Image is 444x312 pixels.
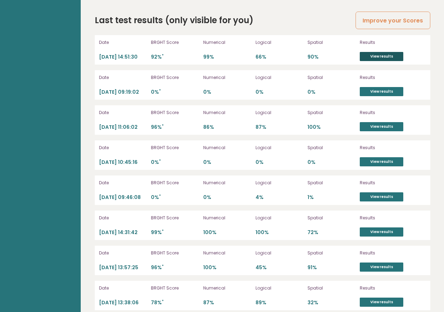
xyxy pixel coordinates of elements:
p: [DATE] 09:46:08 [99,194,147,201]
p: BRGHT Score [151,109,199,116]
p: 89% [256,299,304,306]
p: Numerical [203,109,251,116]
p: 86% [203,124,251,131]
p: 32% [307,299,356,306]
p: 0% [256,89,304,95]
p: 100% [307,124,356,131]
p: 0% [203,194,251,201]
p: Results [360,285,426,291]
p: Spatial [307,74,356,81]
p: BRGHT Score [151,39,199,46]
a: View results [360,122,403,131]
p: 78% [151,299,199,306]
a: Improve your Scores [356,12,430,29]
p: Date [99,285,147,291]
p: 0% [307,89,356,95]
p: 0% [151,194,199,201]
p: Results [360,109,426,116]
p: 96% [151,264,199,271]
p: 0% [307,159,356,166]
p: Logical [256,250,304,256]
p: BRGHT Score [151,250,199,256]
a: View results [360,87,403,96]
p: Date [99,215,147,221]
p: Spatial [307,215,356,221]
p: Numerical [203,285,251,291]
p: Logical [256,74,304,81]
p: Numerical [203,74,251,81]
p: BRGHT Score [151,74,199,81]
p: 0% [151,159,199,166]
p: 100% [203,264,251,271]
p: 0% [203,89,251,95]
p: 0% [203,159,251,166]
p: Logical [256,215,304,221]
a: View results [360,263,403,272]
p: 4% [256,194,304,201]
p: 87% [203,299,251,306]
p: [DATE] 11:06:02 [99,124,147,131]
p: 90% [307,54,356,60]
a: View results [360,298,403,307]
p: Date [99,180,147,186]
p: 0% [151,89,199,95]
p: Spatial [307,109,356,116]
p: Numerical [203,145,251,151]
p: 0% [256,159,304,166]
p: [DATE] 09:19:02 [99,89,147,95]
h2: Last test results (only visible for you) [95,14,253,27]
a: View results [360,192,403,201]
p: Date [99,145,147,151]
p: [DATE] 14:51:30 [99,54,147,60]
p: Date [99,39,147,46]
p: 100% [256,229,304,236]
p: 92% [151,54,199,60]
p: Spatial [307,285,356,291]
p: Numerical [203,215,251,221]
p: 99% [203,54,251,60]
p: [DATE] 13:38:06 [99,299,147,306]
p: Logical [256,180,304,186]
p: Date [99,109,147,116]
p: Logical [256,285,304,291]
p: Numerical [203,39,251,46]
p: Logical [256,145,304,151]
p: BRGHT Score [151,180,199,186]
p: 91% [307,264,356,271]
p: Logical [256,39,304,46]
p: 72% [307,229,356,236]
p: Spatial [307,180,356,186]
p: Date [99,74,147,81]
p: Date [99,250,147,256]
p: Results [360,145,426,151]
p: Logical [256,109,304,116]
p: BRGHT Score [151,215,199,221]
p: [DATE] 10:45:16 [99,159,147,166]
p: Spatial [307,250,356,256]
p: Results [360,180,426,186]
p: 45% [256,264,304,271]
p: BRGHT Score [151,285,199,291]
p: Numerical [203,180,251,186]
p: 99% [151,229,199,236]
p: 66% [256,54,304,60]
p: 1% [307,194,356,201]
a: View results [360,157,403,166]
a: View results [360,52,403,61]
a: View results [360,227,403,237]
p: 100% [203,229,251,236]
p: Numerical [203,250,251,256]
p: Results [360,39,426,46]
p: 96% [151,124,199,131]
p: BRGHT Score [151,145,199,151]
p: Spatial [307,39,356,46]
p: [DATE] 13:57:25 [99,264,147,271]
p: [DATE] 14:31:42 [99,229,147,236]
p: 87% [256,124,304,131]
p: Results [360,250,426,256]
p: Spatial [307,145,356,151]
p: Results [360,215,426,221]
p: Results [360,74,426,81]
